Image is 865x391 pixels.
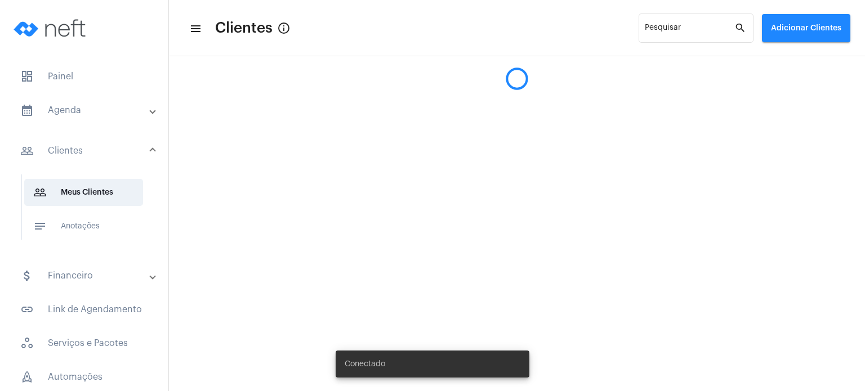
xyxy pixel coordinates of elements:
span: Adicionar Clientes [771,24,841,32]
span: Link de Agendamento [11,296,157,323]
mat-icon: search [734,21,748,35]
mat-expansion-panel-header: sidenav iconFinanceiro [7,262,168,289]
span: sidenav icon [20,70,34,83]
mat-icon: sidenav icon [20,144,34,158]
span: Clientes [215,19,273,37]
mat-icon: sidenav icon [20,269,34,282]
img: logo-neft-novo-2.png [9,6,93,51]
mat-panel-title: Financeiro [20,269,150,282]
mat-panel-title: Clientes [20,144,150,158]
mat-icon: sidenav icon [33,186,47,199]
mat-icon: Button that displays a tooltip when focused or hovered over [277,21,291,35]
button: Adicionar Clientes [762,14,850,42]
input: Pesquisar [645,26,734,35]
button: Button that displays a tooltip when focused or hovered over [273,17,295,39]
span: Painel [11,63,157,90]
mat-icon: sidenav icon [33,219,47,233]
mat-icon: sidenav icon [20,104,34,117]
span: Conectado [345,358,385,370]
mat-expansion-panel-header: sidenav iconClientes [7,133,168,169]
span: sidenav icon [20,370,34,384]
span: Automações [11,363,157,390]
mat-icon: sidenav icon [20,303,34,316]
span: Anotações [24,213,143,240]
span: Meus Clientes [24,179,143,206]
mat-expansion-panel-header: sidenav iconAgenda [7,97,168,124]
mat-panel-title: Agenda [20,104,150,117]
span: sidenav icon [20,336,34,350]
mat-icon: sidenav icon [189,22,200,35]
div: sidenav iconClientes [7,169,168,255]
span: Serviços e Pacotes [11,330,157,357]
